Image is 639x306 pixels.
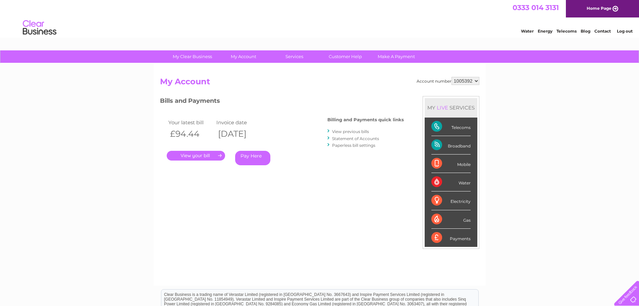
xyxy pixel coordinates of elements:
[22,17,57,38] img: logo.png
[556,29,577,34] a: Telecoms
[581,29,590,34] a: Blog
[215,118,263,127] td: Invoice date
[318,50,373,63] a: Customer Help
[160,96,404,108] h3: Bills and Payments
[521,29,534,34] a: Water
[369,50,424,63] a: Make A Payment
[167,118,215,127] td: Your latest bill
[431,210,471,229] div: Gas
[167,151,225,161] a: .
[435,104,449,111] div: LIVE
[417,77,479,85] div: Account number
[165,50,220,63] a: My Clear Business
[431,229,471,247] div: Payments
[332,143,375,148] a: Paperless bill settings
[235,151,270,165] a: Pay Here
[332,136,379,141] a: Statement of Accounts
[216,50,271,63] a: My Account
[617,29,633,34] a: Log out
[431,118,471,136] div: Telecoms
[167,127,215,141] th: £94.44
[267,50,322,63] a: Services
[431,136,471,155] div: Broadband
[538,29,552,34] a: Energy
[160,77,479,90] h2: My Account
[431,173,471,191] div: Water
[425,98,477,117] div: MY SERVICES
[327,117,404,122] h4: Billing and Payments quick links
[431,191,471,210] div: Electricity
[513,3,559,12] a: 0333 014 3131
[332,129,369,134] a: View previous bills
[215,127,263,141] th: [DATE]
[161,4,478,33] div: Clear Business is a trading name of Verastar Limited (registered in [GEOGRAPHIC_DATA] No. 3667643...
[431,155,471,173] div: Mobile
[594,29,611,34] a: Contact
